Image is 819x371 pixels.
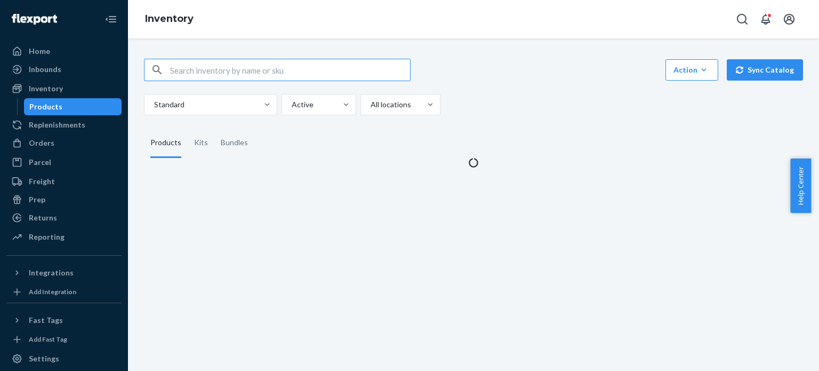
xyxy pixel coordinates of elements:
div: Freight [29,176,55,187]
button: Open notifications [755,9,776,30]
div: Fast Tags [29,315,63,326]
button: Open account menu [778,9,800,30]
div: Home [29,46,50,57]
div: Add Integration [29,287,76,296]
a: Inbounds [6,61,122,78]
button: Sync Catalog [727,59,803,81]
div: Add Fast Tag [29,335,67,344]
a: Add Fast Tag [6,333,122,346]
a: Products [24,98,122,115]
input: Active [291,99,292,110]
a: Settings [6,350,122,367]
div: Orders [29,138,54,148]
div: Kits [194,128,208,158]
button: Help Center [790,159,811,213]
div: Products [150,128,181,158]
div: Action [673,65,710,75]
button: Close Navigation [100,9,122,30]
div: Bundles [221,128,248,158]
a: Reporting [6,228,122,246]
div: Products [29,101,62,112]
a: Add Integration [6,286,122,298]
input: Standard [153,99,154,110]
div: Settings [29,353,59,364]
ol: breadcrumbs [136,4,202,35]
button: Open Search Box [732,9,753,30]
a: Inventory [145,13,194,25]
button: Integrations [6,264,122,281]
a: Returns [6,209,122,226]
input: All locations [370,99,371,110]
button: Fast Tags [6,312,122,329]
div: Inbounds [29,64,61,75]
a: Freight [6,173,122,190]
a: Replenishments [6,116,122,133]
div: Inventory [29,83,63,94]
a: Home [6,43,122,60]
div: Prep [29,194,45,205]
div: Returns [29,212,57,223]
a: Orders [6,135,122,152]
img: Flexport logo [12,14,57,25]
a: Parcel [6,154,122,171]
div: Reporting [29,232,65,242]
button: Action [665,59,718,81]
div: Replenishments [29,120,85,130]
div: Parcel [29,157,51,168]
input: Search inventory by name or sku [170,59,410,81]
a: Inventory [6,80,122,97]
a: Prep [6,191,122,208]
div: Integrations [29,267,74,278]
